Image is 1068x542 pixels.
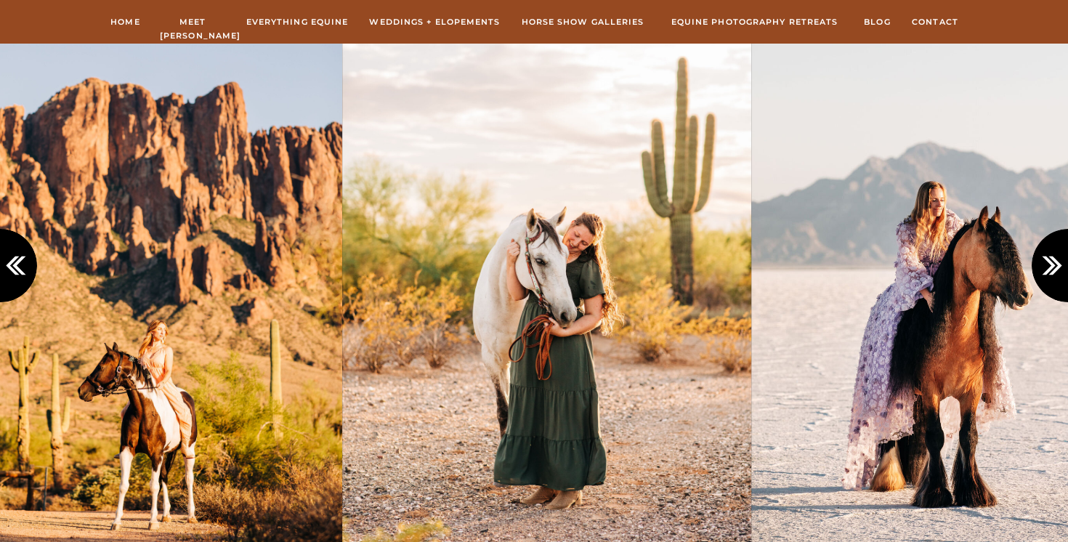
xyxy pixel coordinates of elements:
a: Home [110,15,141,28]
a: Equine Photography Retreats [666,15,844,28]
a: Weddings + Elopements [369,15,501,28]
a: Everything Equine [244,15,350,28]
a: Meet [PERSON_NAME] [160,15,225,28]
a: hORSE sHOW gALLERIES [519,15,647,28]
a: Contact [911,15,959,28]
a: Blog [862,15,892,28]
